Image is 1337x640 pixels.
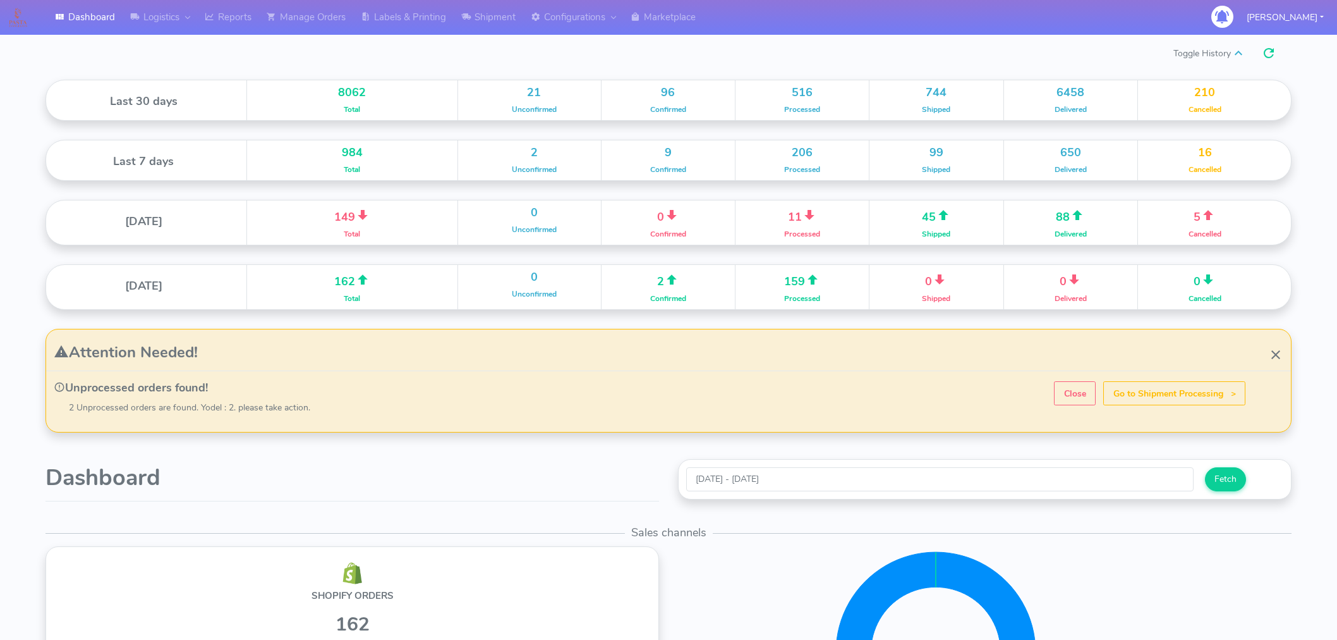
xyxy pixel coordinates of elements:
h4: 159 [745,271,859,288]
h4: 21 [477,87,591,99]
h6: Confirmed [611,166,725,174]
h6: Total [257,230,447,238]
h4: 11 [745,207,859,224]
h4: 9 [611,147,725,159]
h6: Delivered [1013,106,1128,114]
h4: 162 [257,271,447,288]
h6: Confirmed [611,230,725,238]
p: 2 Unprocessed orders are found. Yodel : 2. please take action. [69,401,1291,414]
h6: Shipped [879,106,993,114]
h6: Processed [745,230,859,238]
input: Pick the Date Range [686,467,1194,491]
h6: Total [257,106,447,114]
h6: Confirmed [611,295,725,303]
h6: Confirmed [611,106,725,114]
h4: 99 [879,147,993,159]
h4: 6458 [1013,87,1128,99]
h4: 984 [257,147,447,159]
h3: Attention Needed! [54,343,1291,360]
button: Go to Shipment Processing > [1103,381,1245,405]
button: Fetch [1205,467,1247,491]
h4: 210 [1147,87,1262,99]
h6: Shipped [879,166,993,174]
h4: 0 [1013,271,1128,288]
h4: 5 [1147,207,1262,224]
h6: Processed [745,166,859,174]
h6: Cancelled [1147,166,1262,174]
h4: 0 [879,271,993,288]
h6: Unconfirmed [477,106,591,114]
h4: [DATE] [50,216,237,228]
strong: Close [1064,388,1086,400]
h4: 0 [1147,271,1262,288]
h4: 2 [611,271,725,288]
h4: 0 [477,271,591,284]
h6: Processed [745,106,859,114]
h4: Unprocessed orders found! [54,381,1291,395]
h6: Total [257,166,447,174]
h4: Last 30 days [50,95,237,108]
h4: 149 [257,207,447,224]
h4: 0 [611,207,725,224]
h4: 96 [611,87,725,99]
img: shopify [341,562,363,584]
h6: Processed [745,295,859,303]
h4: 88 [1013,207,1128,224]
h4: 16 [1147,147,1262,159]
h4: 45 [879,207,993,224]
button: [PERSON_NAME] [1237,4,1333,30]
h1: Dashboard [45,465,659,491]
h6: Delivered [1013,166,1128,174]
h6: Shipped [879,295,993,303]
h4: [DATE] [50,280,237,293]
h6: Shipped [879,230,993,238]
h4: 744 [879,87,993,99]
h6: Total [257,295,447,303]
h4: Last 7 days [50,156,237,168]
h4: 516 [745,87,859,99]
h5: SHOPIFY ORDERS [69,591,636,601]
span: Sales channels [625,525,713,540]
h6: Delivered [1013,230,1128,238]
h4: 0 [477,207,591,219]
span: Toggle History [1173,42,1292,65]
h6: Delivered [1013,295,1128,303]
h4: 2 [477,147,591,159]
h4: 8062 [257,87,447,99]
h6: Unconfirmed [477,226,591,234]
h6: Cancelled [1147,230,1262,238]
h6: Unconfirmed [477,166,591,174]
h2: 162 [69,614,636,635]
h4: 650 [1013,147,1128,159]
h4: 206 [745,147,859,159]
h6: Cancelled [1147,295,1262,303]
h6: Unconfirmed [477,290,591,298]
h6: Cancelled [1147,106,1262,114]
strong: Go to Shipment Processing > [1113,388,1236,400]
button: Close [1054,381,1096,405]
